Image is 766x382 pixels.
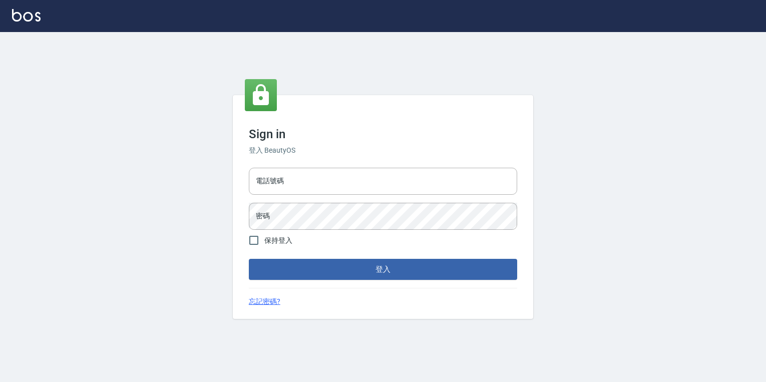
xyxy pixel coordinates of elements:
[12,9,41,22] img: Logo
[249,296,280,307] a: 忘記密碼?
[264,235,292,246] span: 保持登入
[249,259,517,280] button: 登入
[249,145,517,156] h6: 登入 BeautyOS
[249,127,517,141] h3: Sign in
